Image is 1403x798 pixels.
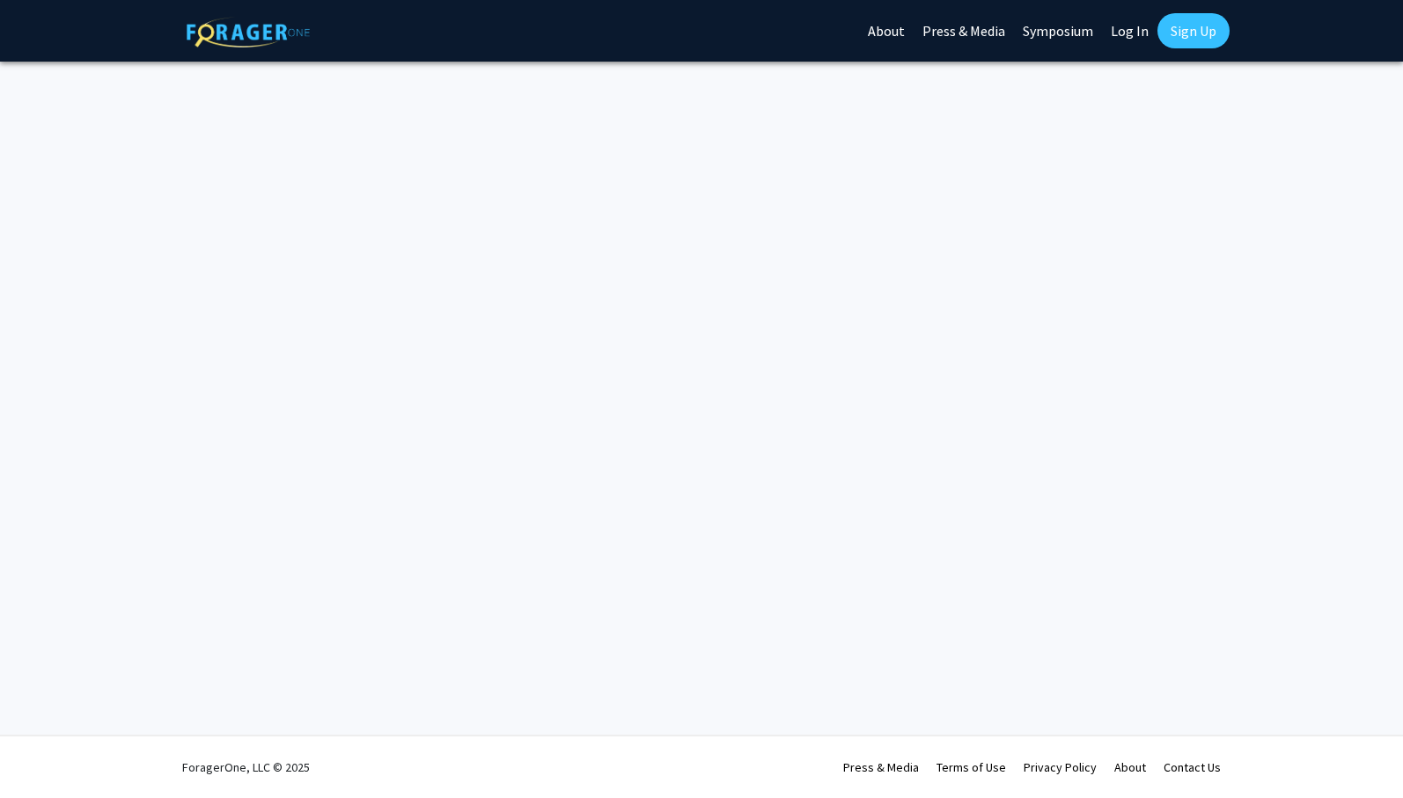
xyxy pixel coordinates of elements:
[1164,759,1221,775] a: Contact Us
[843,759,919,775] a: Press & Media
[1024,759,1097,775] a: Privacy Policy
[937,759,1006,775] a: Terms of Use
[1114,759,1146,775] a: About
[1157,13,1230,48] a: Sign Up
[182,736,310,798] div: ForagerOne, LLC © 2025
[187,17,310,48] img: ForagerOne Logo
